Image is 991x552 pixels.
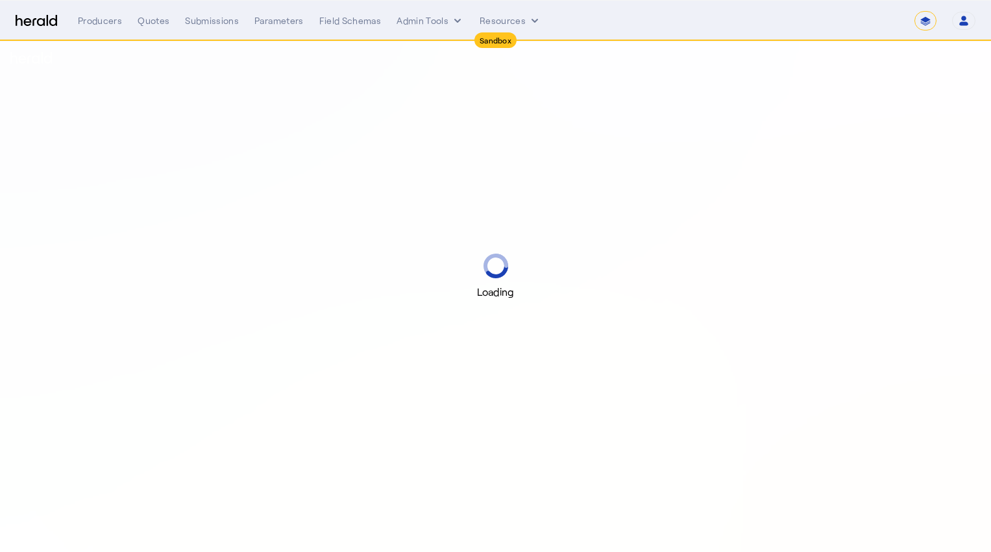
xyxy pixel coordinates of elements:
div: Submissions [185,14,239,27]
button: internal dropdown menu [397,14,464,27]
button: Resources dropdown menu [480,14,541,27]
div: Field Schemas [319,14,382,27]
div: Producers [78,14,122,27]
div: Parameters [254,14,304,27]
div: Sandbox [474,32,517,48]
img: Herald Logo [16,15,57,27]
div: Quotes [138,14,169,27]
